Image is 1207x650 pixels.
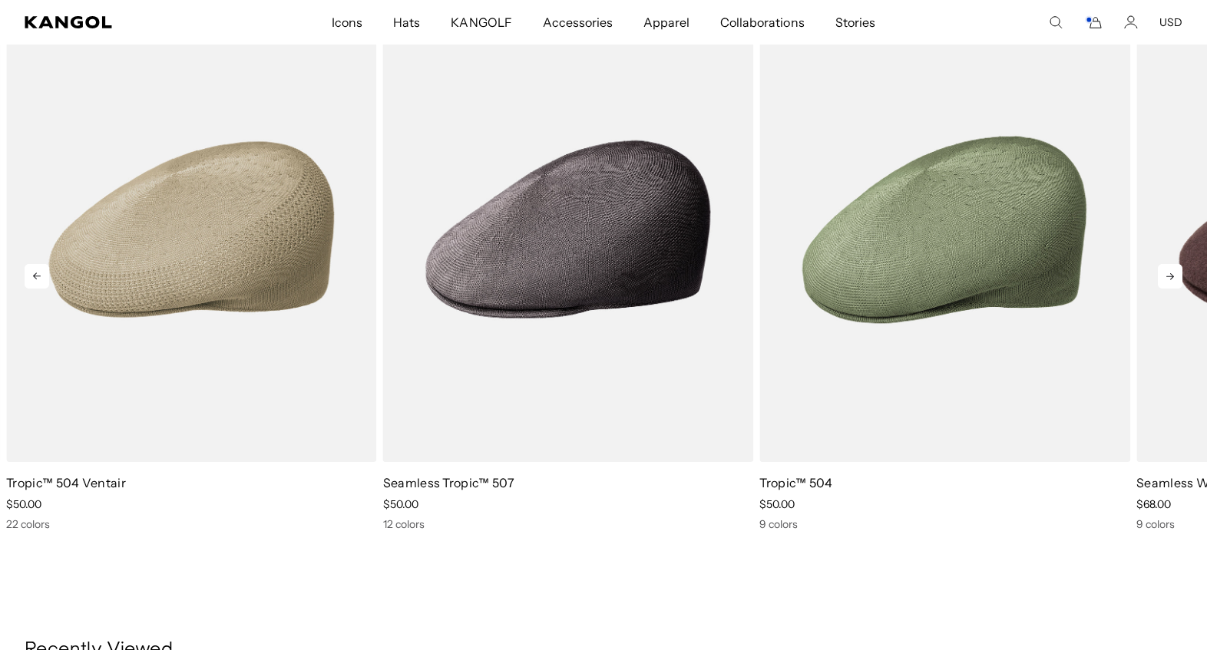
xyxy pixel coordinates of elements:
a: Seamless Tropic™ 507 [383,475,514,490]
span: $50.00 [6,497,41,511]
span: $50.00 [759,497,795,511]
div: 12 colors [383,517,754,531]
button: Cart [1084,15,1103,29]
div: 22 colors [6,517,377,531]
summary: Search here [1049,15,1063,29]
a: Account [1124,15,1138,29]
a: Kangol [25,16,219,28]
div: 9 colors [759,517,1130,531]
a: Tropic™ 504 [759,475,833,490]
span: $50.00 [383,497,418,511]
button: USD [1159,15,1182,29]
a: Tropic™ 504 Ventair [6,475,126,490]
span: $68.00 [1136,497,1171,511]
